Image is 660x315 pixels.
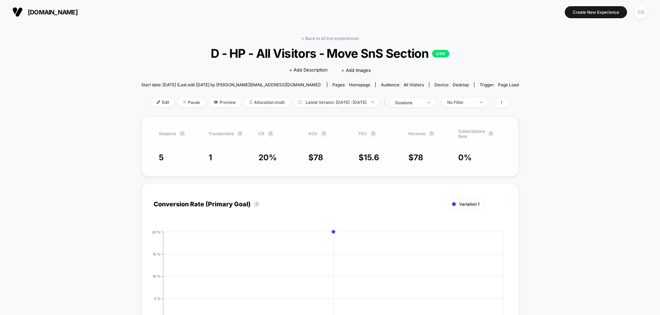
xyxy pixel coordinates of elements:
[153,252,161,256] tspan: 15 %
[28,9,78,16] span: [DOMAIN_NAME]
[159,131,176,136] span: Sessions
[183,100,186,104] img: end
[381,82,424,87] div: Audience:
[341,67,371,73] span: + Add Images
[488,131,494,137] button: ?
[414,153,423,162] span: 78
[209,131,234,136] span: Transactions
[321,131,327,137] button: ?
[480,82,519,87] div: Trigger:
[498,82,519,87] span: Page Load
[459,202,480,207] span: Variation 1
[209,98,241,107] span: Preview
[458,129,485,139] span: Subscriptions Rate
[371,131,376,137] button: ?
[429,131,434,137] button: ?
[429,82,474,87] span: Device:
[383,98,390,108] span: |
[258,131,264,136] span: CR
[332,82,370,87] div: Pages:
[258,153,277,162] span: 20 %
[293,98,379,107] span: Latest Version: [DATE] - [DATE]
[154,296,161,301] tspan: 5 %
[359,153,379,162] span: $
[159,153,164,162] span: 5
[298,100,302,104] img: calendar
[313,153,323,162] span: 78
[141,82,321,87] span: Start date: [DATE] (Last edit [DATE] by [PERSON_NAME][EMAIL_ADDRESS][DOMAIN_NAME])
[12,7,23,17] img: Visually logo
[404,82,424,87] span: All Visitors
[458,153,472,162] span: 0 %
[308,131,318,136] span: AOV
[395,100,422,105] div: sessions
[157,100,160,104] img: edit
[268,131,273,137] button: ?
[244,98,290,107] span: Allocation: multi
[153,274,161,278] tspan: 10 %
[372,101,374,103] img: end
[349,82,370,87] span: homepage
[364,153,379,162] span: 15.6
[408,153,423,162] span: $
[301,36,359,41] a: < Back to all live experiences
[152,230,161,234] tspan: 20 %
[428,102,430,103] img: end
[447,100,475,105] div: No Filter
[634,6,648,19] div: CG
[160,46,500,61] span: D - HP - All Visitors - Move SnS Section
[254,202,260,207] button: ?
[565,6,627,18] button: Create New Experience
[359,131,367,136] span: PSV
[632,5,650,19] button: CG
[152,98,174,107] span: Edit
[237,131,243,137] button: ?
[209,153,212,162] span: 1
[432,50,449,57] p: LIVE
[178,98,205,107] span: Pause
[250,100,252,104] img: rebalance
[308,153,323,162] span: $
[408,131,426,136] span: Revenue
[10,7,80,18] button: [DOMAIN_NAME]
[480,101,482,103] img: end
[453,82,469,87] span: desktop
[289,67,328,74] span: + Add Description
[179,131,185,137] button: ?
